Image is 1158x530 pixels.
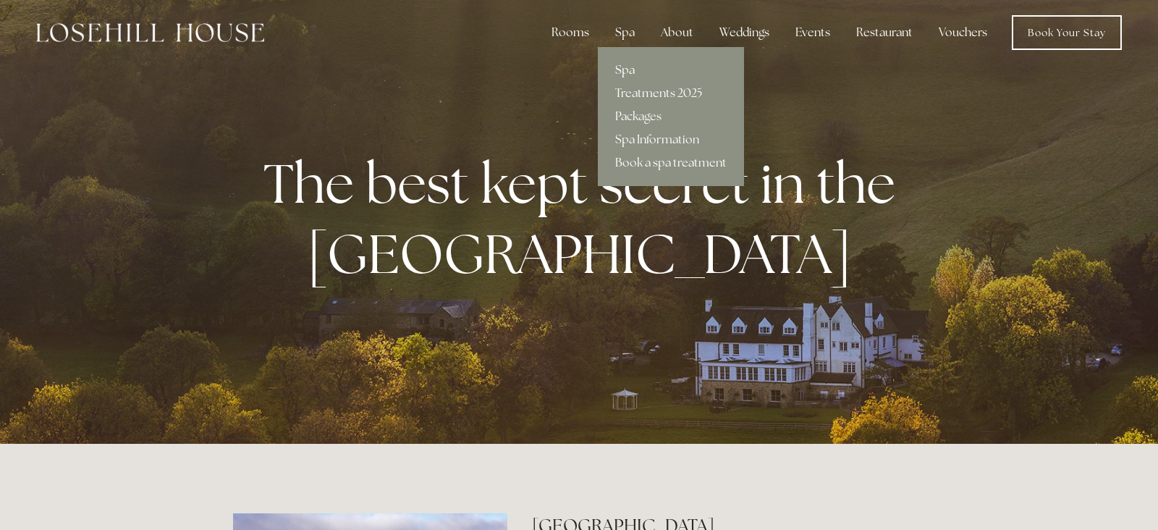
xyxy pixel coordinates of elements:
[708,18,781,47] div: Weddings
[598,59,744,82] a: Spa
[598,128,744,151] a: Spa Information
[598,82,744,105] a: Treatments 2025
[263,148,907,290] strong: The best kept secret in the [GEOGRAPHIC_DATA]
[927,18,999,47] a: Vouchers
[784,18,842,47] div: Events
[540,18,601,47] div: Rooms
[1012,15,1122,50] a: Book Your Stay
[604,18,646,47] div: Spa
[845,18,924,47] div: Restaurant
[36,23,264,42] img: Losehill House
[598,151,744,174] a: Book a spa treatment
[598,105,744,128] a: Packages
[649,18,705,47] div: About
